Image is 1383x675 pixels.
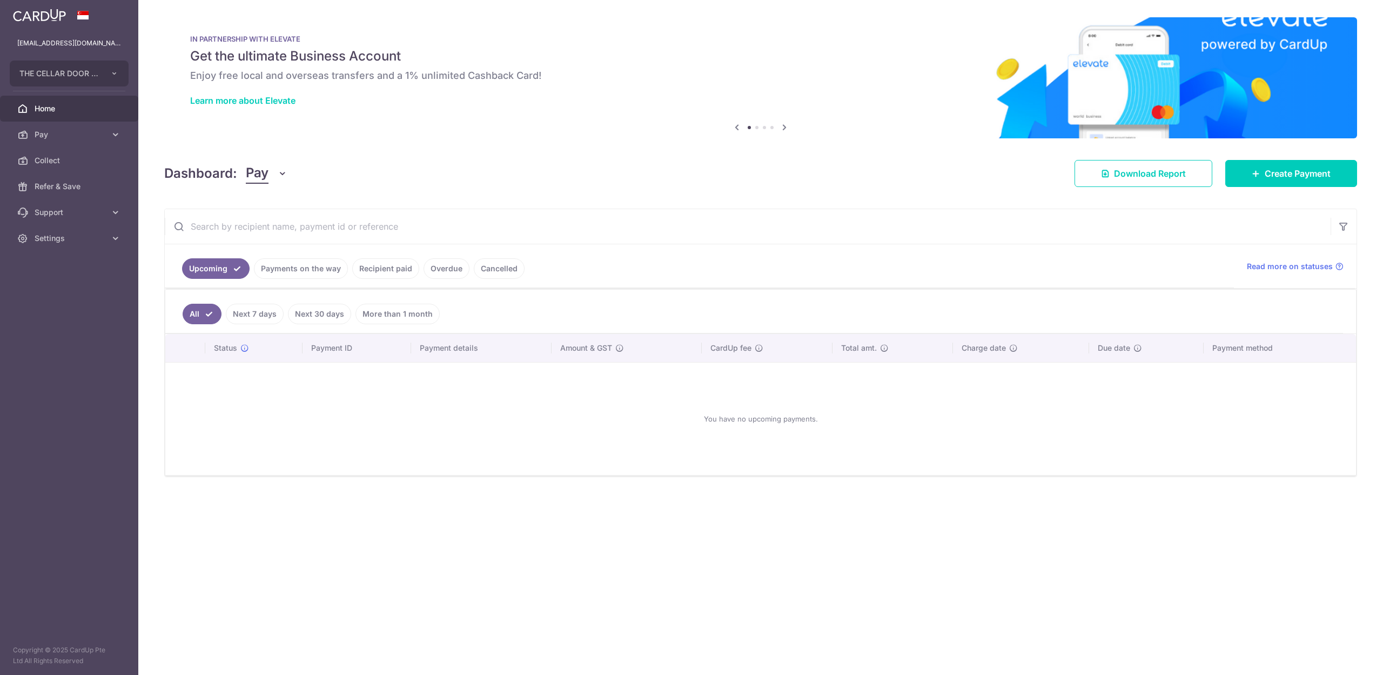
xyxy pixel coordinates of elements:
[1075,160,1212,187] a: Download Report
[1225,160,1357,187] a: Create Payment
[165,209,1331,244] input: Search by recipient name, payment id or reference
[352,258,419,279] a: Recipient paid
[10,61,129,86] button: THE CELLAR DOOR PTE LTD
[1265,167,1331,180] span: Create Payment
[303,334,411,362] th: Payment ID
[1247,261,1344,272] a: Read more on statuses
[710,343,751,353] span: CardUp fee
[13,9,66,22] img: CardUp
[1204,334,1356,362] th: Payment method
[35,155,106,166] span: Collect
[17,38,121,49] p: [EMAIL_ADDRESS][DOMAIN_NAME]
[178,371,1343,466] div: You have no upcoming payments.
[474,258,525,279] a: Cancelled
[1098,343,1130,353] span: Due date
[19,68,99,79] span: THE CELLAR DOOR PTE LTD
[1247,261,1333,272] span: Read more on statuses
[182,258,250,279] a: Upcoming
[183,304,221,324] a: All
[190,69,1331,82] h6: Enjoy free local and overseas transfers and a 1% unlimited Cashback Card!
[411,334,552,362] th: Payment details
[560,343,612,353] span: Amount & GST
[355,304,440,324] a: More than 1 month
[246,163,287,184] button: Pay
[246,163,268,184] span: Pay
[35,207,106,218] span: Support
[254,258,348,279] a: Payments on the way
[164,17,1357,138] img: Renovation banner
[35,129,106,140] span: Pay
[962,343,1006,353] span: Charge date
[424,258,469,279] a: Overdue
[841,343,877,353] span: Total amt.
[35,103,106,114] span: Home
[1114,167,1186,180] span: Download Report
[190,35,1331,43] p: IN PARTNERSHIP WITH ELEVATE
[226,304,284,324] a: Next 7 days
[35,233,106,244] span: Settings
[35,181,106,192] span: Refer & Save
[190,48,1331,65] h5: Get the ultimate Business Account
[190,95,296,106] a: Learn more about Elevate
[164,164,237,183] h4: Dashboard:
[214,343,237,353] span: Status
[288,304,351,324] a: Next 30 days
